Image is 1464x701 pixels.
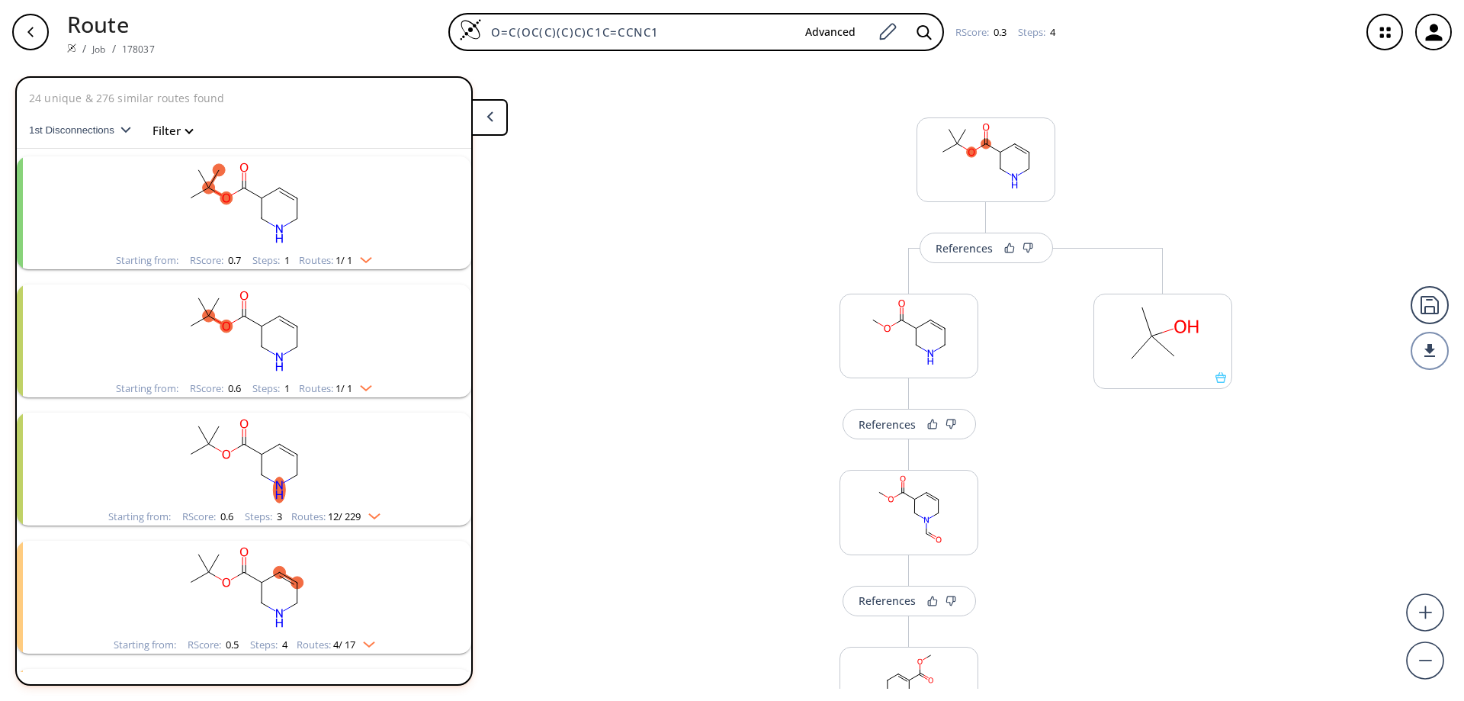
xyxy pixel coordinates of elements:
span: 0.5 [223,638,239,651]
img: Down [361,507,380,519]
span: 0.3 [991,25,1006,39]
button: References [920,233,1053,263]
li: / [82,40,86,56]
img: Spaya logo [67,43,76,53]
div: Steps : [1018,27,1055,37]
img: Logo Spaya [459,18,482,41]
li: / [112,40,116,56]
div: Routes: [299,384,372,394]
span: 0.7 [226,253,241,267]
div: Starting from: [108,512,171,522]
button: Advanced [793,18,868,47]
div: References [859,420,916,429]
svg: COC(=O)C1C=CCN(C=O)C1 [840,471,978,548]
div: Steps : [245,512,282,522]
svg: CC(C)(C)OC(=O)C1C=CCNC1 [917,118,1055,196]
span: 0.6 [218,510,233,523]
div: Starting from: [116,384,178,394]
span: 1 / 1 [335,256,352,265]
div: Starting from: [116,256,178,265]
div: Routes: [299,256,372,265]
svg: CC(C)(C)O [1094,294,1231,372]
span: 12 / 229 [328,512,361,522]
svg: CC(C)(C)OC(=O)C1C=CCNC1 [46,413,442,508]
div: Steps : [252,384,290,394]
span: 4 [1048,25,1055,39]
div: RScore : [188,640,239,650]
svg: CC(C)(C)OC(=O)C1C=CCNC1 [46,285,442,380]
span: 4 [280,638,287,651]
img: Down [355,635,375,648]
div: Steps : [250,640,287,650]
img: Down [352,251,372,263]
img: Down [352,379,372,391]
div: RScore : [182,512,233,522]
button: Filter [143,125,192,137]
div: Steps : [252,256,290,265]
div: Routes: [291,512,380,522]
div: RScore : [955,27,1006,37]
div: Routes: [297,640,375,650]
a: Job [92,43,105,56]
span: 1 [282,381,290,395]
a: 178037 [122,43,155,56]
span: 0.6 [226,381,241,395]
p: Route [67,8,155,40]
span: 3 [274,510,282,523]
span: 1st Disconnections [29,124,120,136]
span: 1 [282,253,290,267]
svg: CC(C)(C)OC(=O)C1C=CCNC1 [46,156,442,252]
div: References [936,243,993,253]
span: 4 / 17 [333,640,355,650]
div: Starting from: [114,640,176,650]
p: 24 unique & 276 similar routes found [29,90,224,106]
button: References [843,586,976,616]
div: RScore : [190,384,241,394]
svg: CC(C)(C)OC(=O)C1C=CCNC1 [46,541,442,636]
input: Enter SMILES [482,24,793,40]
button: 1st Disconnections [29,112,143,149]
button: References [843,409,976,439]
div: References [859,596,916,606]
div: RScore : [190,256,241,265]
svg: COC(=O)C1C=CCNC1 [840,294,978,372]
span: 1 / 1 [335,384,352,394]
